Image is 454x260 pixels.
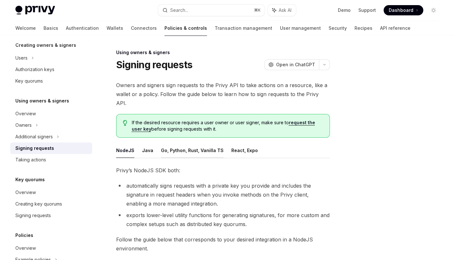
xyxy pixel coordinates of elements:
a: Demo [338,7,351,13]
div: Overview [15,110,36,118]
span: Dashboard [389,7,413,13]
span: ⌘ K [254,8,261,13]
a: API reference [380,20,410,36]
h5: Key quorums [15,176,45,183]
a: Authorization keys [10,64,92,75]
div: Taking actions [15,156,46,164]
h5: Policies [15,232,33,239]
button: NodeJS [116,143,134,158]
button: Go, Python, Rust, Vanilla TS [161,143,224,158]
button: React, Expo [231,143,258,158]
a: Recipes [354,20,372,36]
li: exports lower-level utility functions for generating signatures, for more custom and complex setu... [116,211,330,229]
div: Using owners & signers [116,49,330,56]
button: Ask AI [268,4,296,16]
a: Wallets [107,20,123,36]
div: Authorization keys [15,66,54,73]
div: Owners [15,121,32,129]
a: Signing requests [10,210,92,221]
a: Support [358,7,376,13]
span: If the desired resource requires a user owner or user signer, make sure to before signing request... [131,119,323,132]
div: Creating key quorums [15,200,62,208]
h5: Using owners & signers [15,97,69,105]
div: Signing requests [15,144,54,152]
a: Key quorums [10,75,92,87]
span: Ask AI [279,7,291,13]
svg: Tip [123,120,127,126]
div: Overview [15,189,36,196]
span: Open in ChatGPT [276,61,315,68]
div: Overview [15,244,36,252]
button: Toggle dark mode [428,5,439,15]
button: Java [142,143,153,158]
a: Policies & controls [164,20,207,36]
span: Owners and signers sign requests to the Privy API to take actions on a resource, like a wallet or... [116,81,330,108]
a: Taking actions [10,154,92,166]
a: Overview [10,187,92,198]
span: Follow the guide below that corresponds to your desired integration in a NodeJS environment. [116,235,330,253]
h1: Signing requests [116,59,192,70]
a: Connectors [131,20,157,36]
a: Basics [44,20,58,36]
a: Creating key quorums [10,198,92,210]
a: Signing requests [10,142,92,154]
div: Key quorums [15,77,43,85]
a: Overview [10,108,92,119]
button: Search...⌘K [158,4,264,16]
a: Overview [10,242,92,254]
a: Security [329,20,347,36]
button: Open in ChatGPT [264,59,319,70]
li: automatically signs requests with a private key you provide and includes the signature in request... [116,181,330,208]
div: Additional signers [15,133,53,141]
div: Users [15,54,28,62]
a: User management [280,20,321,36]
div: Signing requests [15,212,51,219]
a: Dashboard [384,5,423,15]
img: light logo [15,6,55,15]
a: Welcome [15,20,36,36]
span: Privy’s NodeJS SDK both: [116,166,330,175]
div: Search... [170,6,188,14]
a: Authentication [66,20,99,36]
a: Transaction management [215,20,272,36]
